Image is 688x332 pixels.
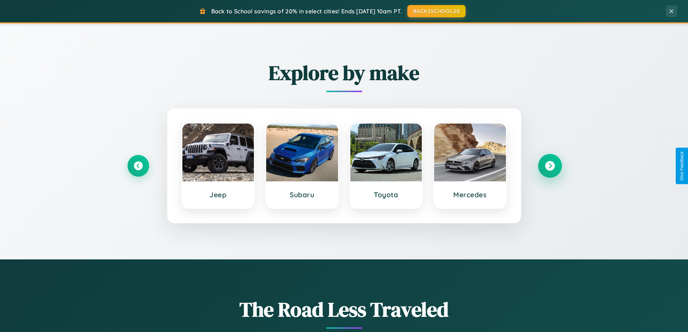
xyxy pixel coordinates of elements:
[127,296,561,323] h1: The Road Less Traveled
[211,8,402,15] span: Back to School savings of 20% in select cities! Ends [DATE] 10am PT.
[358,190,415,199] h3: Toyota
[407,5,466,17] button: BACK2SCHOOL20
[441,190,499,199] h3: Mercedes
[679,151,684,181] div: Give Feedback
[127,59,561,87] h2: Explore by make
[190,190,247,199] h3: Jeep
[273,190,331,199] h3: Subaru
